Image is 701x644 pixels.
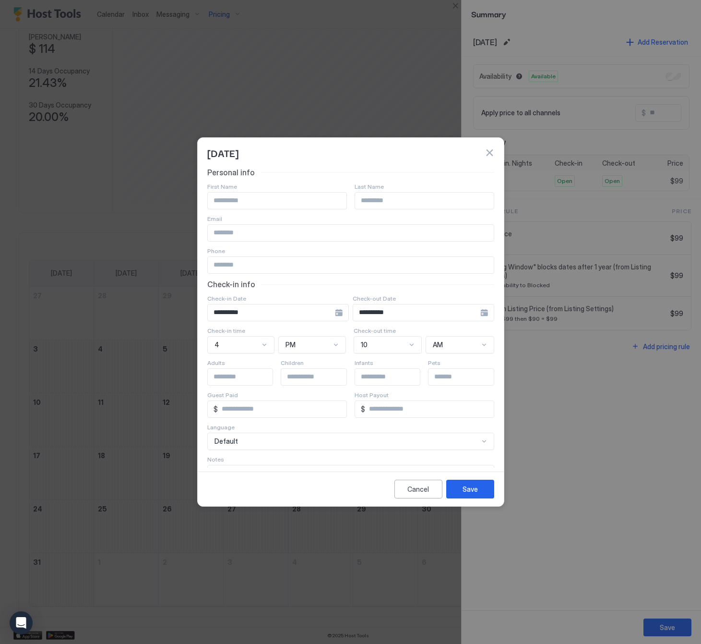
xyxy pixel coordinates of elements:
[355,369,434,385] input: Input Field
[208,465,494,512] textarea: Input Field
[207,391,238,399] span: Guest Paid
[207,168,255,177] span: Personal info
[407,484,429,494] div: Cancel
[355,183,384,190] span: Last Name
[207,327,245,334] span: Check-in time
[214,405,218,413] span: $
[214,340,219,349] span: 4
[355,391,389,399] span: Host Payout
[218,401,346,417] input: Input Field
[281,369,360,385] input: Input Field
[208,225,494,241] input: Input Field
[208,257,494,273] input: Input Field
[207,359,225,366] span: Adults
[208,304,335,321] input: Input Field
[428,369,507,385] input: Input Field
[354,327,396,334] span: Check-out time
[353,295,396,302] span: Check-out Date
[281,359,304,366] span: Children
[285,340,296,349] span: PM
[353,304,480,321] input: Input Field
[365,401,494,417] input: Input Field
[214,437,238,446] span: Default
[207,456,224,463] span: Notes
[428,359,440,366] span: Pets
[207,424,235,431] span: Language
[355,193,494,209] input: Input Field
[463,484,478,494] div: Save
[355,359,373,366] span: Infants
[207,215,222,222] span: Email
[394,480,442,498] button: Cancel
[433,340,443,349] span: AM
[361,405,365,413] span: $
[446,480,494,498] button: Save
[208,369,286,385] input: Input Field
[207,279,255,289] span: Check-in info
[207,183,237,190] span: First Name
[208,193,346,209] input: Input Field
[10,611,33,634] div: Open Intercom Messenger
[207,247,225,255] span: Phone
[361,340,368,349] span: 10
[207,295,246,302] span: Check-in Date
[207,146,238,160] span: [DATE]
